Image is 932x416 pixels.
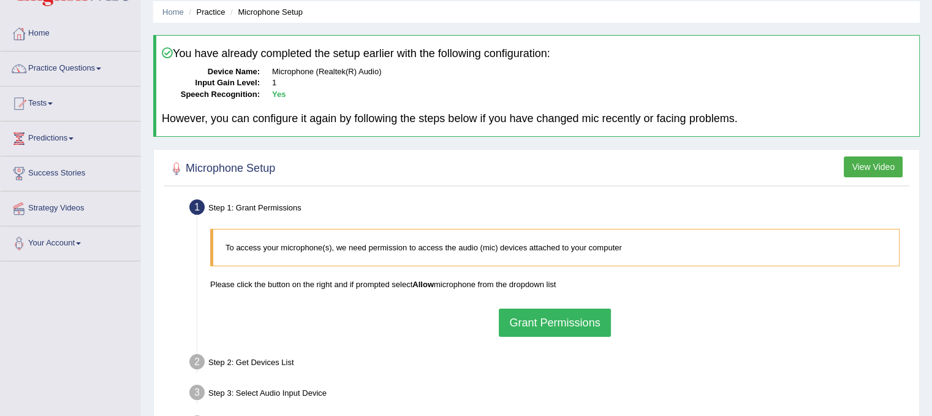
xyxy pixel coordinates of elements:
[272,77,914,89] dd: 1
[162,77,260,89] dt: Input Gain Level:
[412,280,434,289] b: Allow
[186,6,225,18] li: Practice
[272,66,914,78] dd: Microphone (Realtek(R) Audio)
[499,309,610,337] button: Grant Permissions
[844,156,903,177] button: View Video
[1,156,140,187] a: Success Stories
[184,350,914,377] div: Step 2: Get Devices List
[162,113,914,125] h4: However, you can configure it again by following the steps below if you have changed mic recently...
[1,191,140,222] a: Strategy Videos
[1,87,140,117] a: Tests
[167,160,275,178] h2: Microphone Setup
[272,90,286,99] b: Yes
[225,242,887,253] p: To access your microphone(s), we need permission to access the audio (mic) devices attached to yo...
[1,121,140,152] a: Predictions
[162,47,914,60] h4: You have already completed the setup earlier with the following configuration:
[184,381,914,408] div: Step 3: Select Audio Input Device
[210,279,900,290] p: Please click the button on the right and if prompted select microphone from the dropdown list
[1,226,140,257] a: Your Account
[162,66,260,78] dt: Device Name:
[1,52,140,82] a: Practice Questions
[162,89,260,101] dt: Speech Recognition:
[1,17,140,47] a: Home
[162,7,184,17] a: Home
[227,6,303,18] li: Microphone Setup
[184,196,914,223] div: Step 1: Grant Permissions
